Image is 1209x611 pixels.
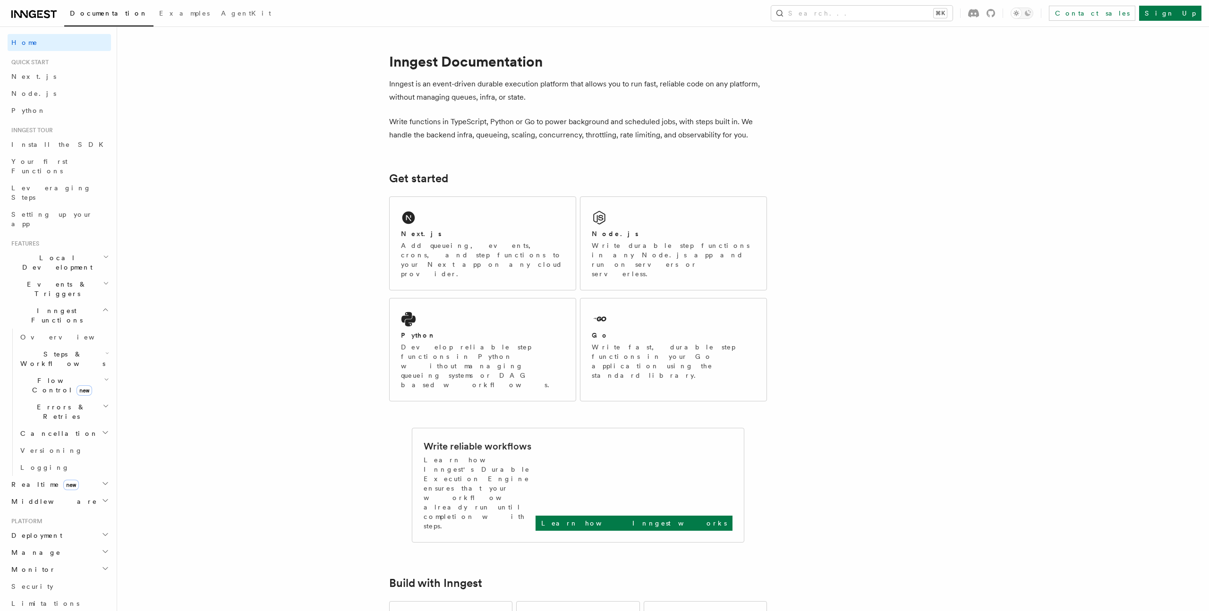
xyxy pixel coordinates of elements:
[11,73,56,80] span: Next.js
[64,3,153,26] a: Documentation
[389,53,767,70] h1: Inngest Documentation
[401,331,436,340] h2: Python
[153,3,215,25] a: Examples
[77,385,92,396] span: new
[8,306,102,325] span: Inngest Functions
[8,206,111,232] a: Setting up your app
[11,107,46,114] span: Python
[20,464,69,471] span: Logging
[17,429,98,438] span: Cancellation
[8,34,111,51] a: Home
[8,480,79,489] span: Realtime
[70,9,148,17] span: Documentation
[8,565,56,574] span: Monitor
[8,249,111,276] button: Local Development
[541,518,727,528] p: Learn how Inngest works
[8,518,43,525] span: Platform
[221,9,271,17] span: AgentKit
[11,38,38,47] span: Home
[11,90,56,97] span: Node.js
[159,9,210,17] span: Examples
[592,241,755,279] p: Write durable step functions in any Node.js app and run on servers or serverless.
[8,253,103,272] span: Local Development
[536,516,732,531] a: Learn how Inngest works
[389,196,576,290] a: Next.jsAdd queueing, events, crons, and step functions to your Next app on any cloud provider.
[401,241,564,279] p: Add queueing, events, crons, and step functions to your Next app on any cloud provider.
[8,493,111,510] button: Middleware
[8,544,111,561] button: Manage
[8,240,39,247] span: Features
[17,346,111,372] button: Steps & Workflows
[8,59,49,66] span: Quick start
[20,447,83,454] span: Versioning
[8,302,111,329] button: Inngest Functions
[8,527,111,544] button: Deployment
[401,342,564,390] p: Develop reliable step functions in Python without managing queueing systems or DAG based workflows.
[1139,6,1201,21] a: Sign Up
[389,298,576,401] a: PythonDevelop reliable step functions in Python without managing queueing systems or DAG based wo...
[580,298,767,401] a: GoWrite fast, durable step functions in your Go application using the standard library.
[8,497,97,506] span: Middleware
[8,179,111,206] a: Leveraging Steps
[11,141,109,148] span: Install the SDK
[1011,8,1033,19] button: Toggle dark mode
[389,577,482,590] a: Build with Inngest
[17,442,111,459] a: Versioning
[17,425,111,442] button: Cancellation
[17,349,105,368] span: Steps & Workflows
[8,127,53,134] span: Inngest tour
[8,85,111,102] a: Node.js
[17,372,111,399] button: Flow Controlnew
[771,6,953,21] button: Search...⌘K
[389,115,767,142] p: Write functions in TypeScript, Python or Go to power background and scheduled jobs, with steps bu...
[11,583,53,590] span: Security
[17,329,111,346] a: Overview
[401,229,442,238] h2: Next.js
[8,153,111,179] a: Your first Functions
[8,102,111,119] a: Python
[424,455,536,531] p: Learn how Inngest's Durable Execution Engine ensures that your workflow already run until complet...
[11,158,68,175] span: Your first Functions
[592,342,755,380] p: Write fast, durable step functions in your Go application using the standard library.
[8,561,111,578] button: Monitor
[17,376,104,395] span: Flow Control
[17,399,111,425] button: Errors & Retries
[8,329,111,476] div: Inngest Functions
[8,280,103,298] span: Events & Triggers
[8,136,111,153] a: Install the SDK
[11,600,79,607] span: Limitations
[215,3,277,25] a: AgentKit
[592,229,639,238] h2: Node.js
[8,68,111,85] a: Next.js
[934,8,947,18] kbd: ⌘K
[8,548,61,557] span: Manage
[17,402,102,421] span: Errors & Retries
[389,172,448,185] a: Get started
[8,578,111,595] a: Security
[8,476,111,493] button: Realtimenew
[389,77,767,104] p: Inngest is an event-driven durable execution platform that allows you to run fast, reliable code ...
[20,333,118,341] span: Overview
[11,211,93,228] span: Setting up your app
[11,184,91,201] span: Leveraging Steps
[580,196,767,290] a: Node.jsWrite durable step functions in any Node.js app and run on servers or serverless.
[424,440,531,453] h2: Write reliable workflows
[1049,6,1135,21] a: Contact sales
[8,531,62,540] span: Deployment
[63,480,79,490] span: new
[592,331,609,340] h2: Go
[8,276,111,302] button: Events & Triggers
[17,459,111,476] a: Logging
